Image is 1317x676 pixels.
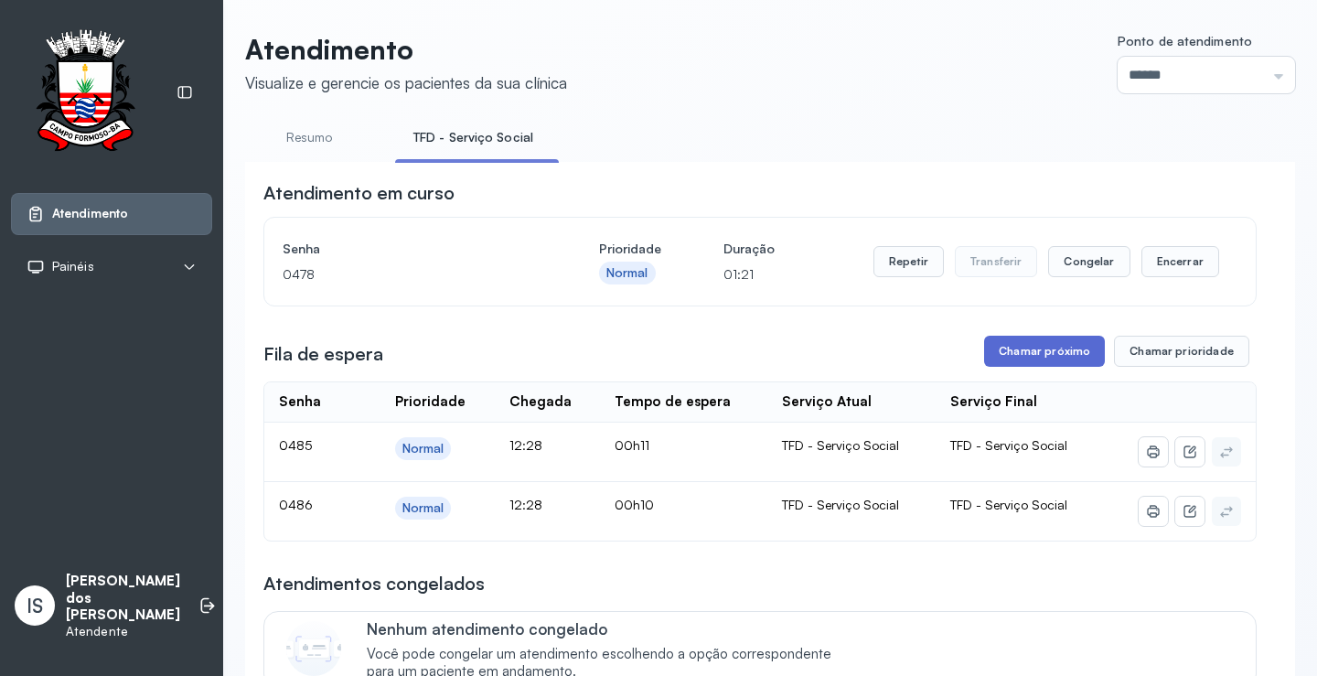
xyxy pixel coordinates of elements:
[402,441,444,456] div: Normal
[263,341,383,367] h3: Fila de espera
[782,497,921,513] div: TFD - Serviço Social
[1118,33,1252,48] span: Ponto de atendimento
[950,437,1067,453] span: TFD - Serviço Social
[402,500,444,516] div: Normal
[1141,246,1219,277] button: Encerrar
[52,259,94,274] span: Painéis
[283,236,537,262] h4: Senha
[52,206,128,221] span: Atendimento
[367,619,851,638] p: Nenhum atendimento congelado
[615,393,731,411] div: Tempo de espera
[782,393,872,411] div: Serviço Atual
[66,573,180,624] p: [PERSON_NAME] dos [PERSON_NAME]
[263,571,485,596] h3: Atendimentos congelados
[1114,336,1249,367] button: Chamar prioridade
[27,594,43,617] span: IS
[279,497,313,512] span: 0486
[279,393,321,411] div: Senha
[509,393,572,411] div: Chegada
[950,497,1067,512] span: TFD - Serviço Social
[283,262,537,287] p: 0478
[606,265,648,281] div: Normal
[509,437,542,453] span: 12:28
[395,393,466,411] div: Prioridade
[245,123,373,153] a: Resumo
[245,33,567,66] p: Atendimento
[263,180,455,206] h3: Atendimento em curso
[723,262,775,287] p: 01:21
[782,437,921,454] div: TFD - Serviço Social
[955,246,1038,277] button: Transferir
[279,437,312,453] span: 0485
[509,497,542,512] span: 12:28
[395,123,551,153] a: TFD - Serviço Social
[66,624,180,639] p: Atendente
[286,621,341,676] img: Imagem de CalloutCard
[245,73,567,92] div: Visualize e gerencie os pacientes da sua clínica
[615,497,654,512] span: 00h10
[615,437,649,453] span: 00h11
[1048,246,1130,277] button: Congelar
[19,29,151,156] img: Logotipo do estabelecimento
[984,336,1105,367] button: Chamar próximo
[723,236,775,262] h4: Duração
[950,393,1037,411] div: Serviço Final
[599,236,661,262] h4: Prioridade
[27,205,197,223] a: Atendimento
[873,246,944,277] button: Repetir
